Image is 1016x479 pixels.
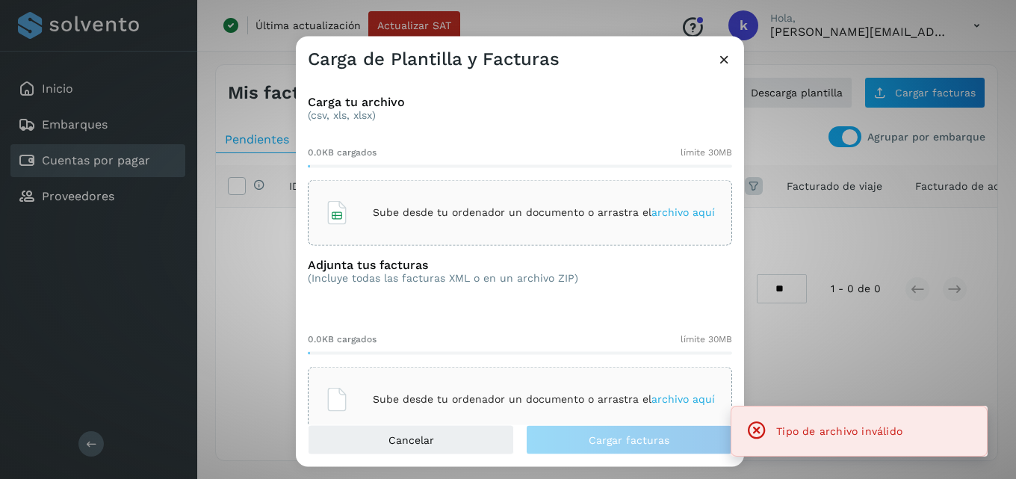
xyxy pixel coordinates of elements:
span: Cargar facturas [589,435,669,445]
span: límite 30MB [681,145,732,158]
p: (Incluye todas las facturas XML o en un archivo ZIP) [308,271,578,284]
p: Sube desde tu ordenador un documento o arrastra el [373,206,715,219]
p: (csv, xls, xlsx) [308,108,732,121]
button: Cargar facturas [526,425,732,455]
button: Cancelar [308,425,514,455]
p: Sube desde tu ordenador un documento o arrastra el [373,393,715,406]
h3: Carga de Plantilla y Facturas [308,48,560,69]
span: límite 30MB [681,332,732,345]
h3: Carga tu archivo [308,94,732,108]
span: 0.0KB cargados [308,145,377,158]
span: archivo aquí [651,206,715,218]
span: Cancelar [388,435,434,445]
span: Tipo de archivo inválido [776,425,902,437]
h3: Adjunta tus facturas [308,257,578,271]
span: 0.0KB cargados [308,332,377,345]
span: archivo aquí [651,393,715,405]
